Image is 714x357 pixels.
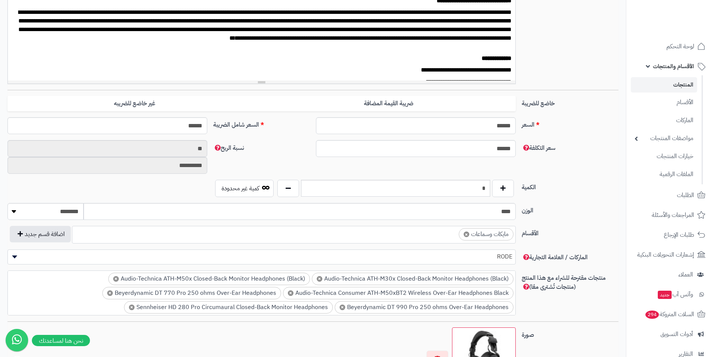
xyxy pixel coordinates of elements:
[631,186,710,204] a: الطلبات
[519,226,621,238] label: الأقسام
[664,230,694,240] span: طلبات الإرجاع
[459,228,513,240] li: مايكات وسماعات
[631,305,710,323] a: السلات المتروكة294
[631,266,710,284] a: العملاء
[519,117,621,129] label: السعر
[631,148,697,164] a: خيارات المنتجات
[129,305,135,310] span: ×
[660,329,693,339] span: أدوات التسويق
[283,287,513,299] li: Audio-Technica Consumer ATH-M50xBT2 Wireless Over-Ear Headphones Black
[262,96,516,111] label: ضريبة القيمة المضافة
[213,143,244,152] span: نسبة الربح
[631,285,710,303] a: وآتس آبجديد
[519,180,621,192] label: الكمية
[631,130,697,146] a: مواصفات المنتجات
[464,232,469,237] span: ×
[663,15,707,31] img: logo-2.png
[102,287,281,299] li: Beyerdynamic DT 770 Pro 250 ohms Over-Ear Headphones
[317,276,322,282] span: ×
[522,143,555,152] span: سعر التكلفة
[631,166,697,182] a: الملفات الرقمية
[645,310,659,319] span: 294
[666,41,694,52] span: لوحة التحكم
[7,249,516,264] span: RODE
[210,117,313,129] label: السعر شامل الضريبة
[631,206,710,224] a: المراجعات والأسئلة
[340,305,345,310] span: ×
[631,77,697,93] a: المنتجات
[677,190,694,200] span: الطلبات
[653,61,694,72] span: الأقسام والمنتجات
[519,96,621,108] label: خاضع للضريبة
[631,94,697,111] a: الأقسام
[631,112,697,128] a: الماركات
[335,301,513,314] li: Beyerdynamic DT 990 Pro 250 ohms Over-Ear Headphones
[678,269,693,280] span: العملاء
[113,276,119,282] span: ×
[519,327,621,339] label: صورة
[288,290,293,296] span: ×
[519,203,621,215] label: الوزن
[637,249,694,260] span: إشعارات التحويلات البنكية
[658,291,672,299] span: جديد
[10,226,71,242] button: اضافة قسم جديد
[657,289,693,300] span: وآتس آب
[645,309,694,320] span: السلات المتروكة
[312,273,513,285] li: Audio-Technica ATH-M30x Closed-Back Monitor Headphones (Black)
[124,301,333,314] li: Sennheiser HD 280 Pro Circumaural Closed-Back Monitor Headphones
[7,96,262,111] label: غير خاضع للضريبه
[107,290,113,296] span: ×
[631,246,710,264] a: إشعارات التحويلات البنكية
[631,226,710,244] a: طلبات الإرجاع
[652,210,694,220] span: المراجعات والأسئلة
[631,325,710,343] a: أدوات التسويق
[8,251,515,262] span: RODE
[631,37,710,55] a: لوحة التحكم
[108,273,310,285] li: Audio-Technica ATH-M50x Closed-Back Monitor Headphones (Black)
[522,273,606,291] span: منتجات مقترحة للشراء مع هذا المنتج (منتجات تُشترى معًا)
[522,253,588,262] span: الماركات / العلامة التجارية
